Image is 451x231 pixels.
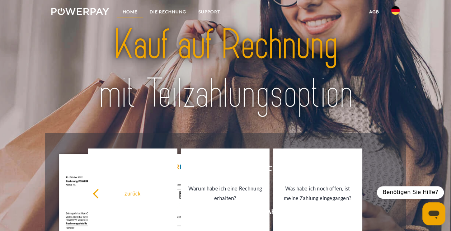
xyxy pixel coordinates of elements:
[377,186,444,199] div: Benötigen Sie Hilfe?
[68,18,382,121] img: title-powerpay_de.svg
[192,5,226,18] a: SUPPORT
[93,188,173,198] div: zurück
[422,202,445,225] iframe: Schaltfläche zum Öffnen des Messaging-Fensters; Konversation läuft
[51,8,109,15] img: logo-powerpay-white.svg
[363,5,385,18] a: agb
[117,5,144,18] a: Home
[391,6,400,15] img: de
[277,184,358,203] div: Was habe ich noch offen, ist meine Zahlung eingegangen?
[185,184,265,203] div: Warum habe ich eine Rechnung erhalten?
[144,5,192,18] a: DIE RECHNUNG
